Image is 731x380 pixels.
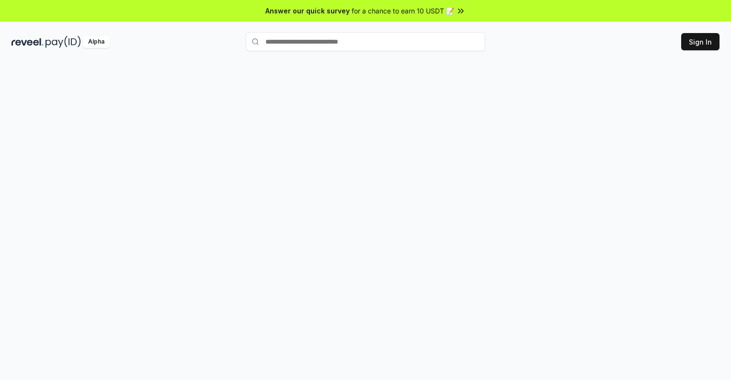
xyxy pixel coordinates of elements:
[681,33,720,50] button: Sign In
[352,6,454,16] span: for a chance to earn 10 USDT 📝
[11,36,44,48] img: reveel_dark
[83,36,110,48] div: Alpha
[46,36,81,48] img: pay_id
[265,6,350,16] span: Answer our quick survey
